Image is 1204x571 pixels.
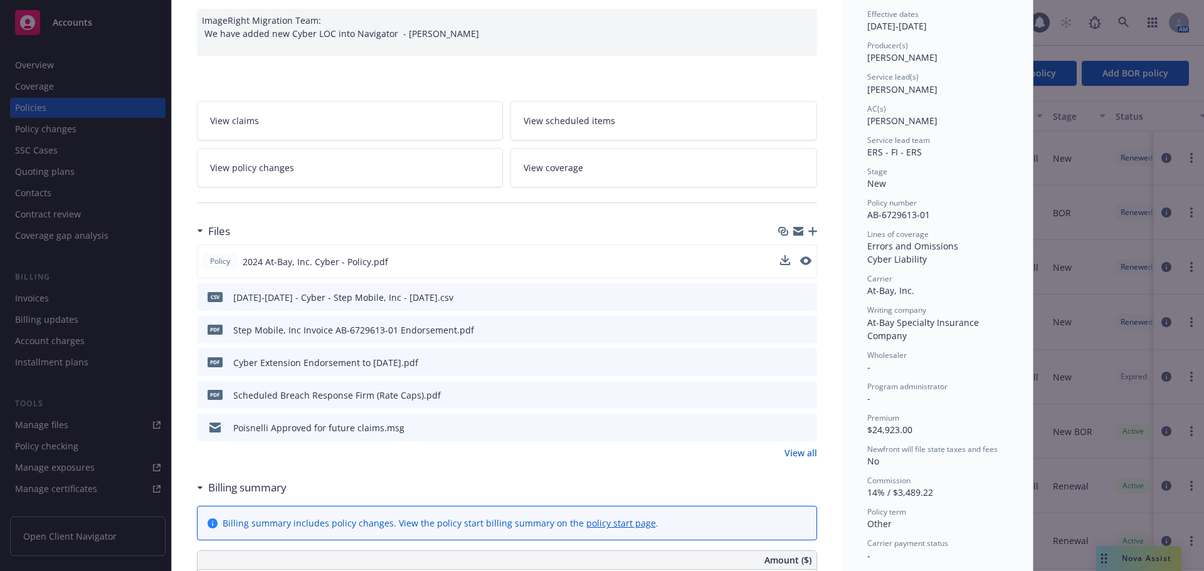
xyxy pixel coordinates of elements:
[510,101,817,140] a: View scheduled items
[780,255,790,268] button: download file
[867,424,912,436] span: $24,923.00
[867,455,879,467] span: No
[867,305,926,315] span: Writing company
[208,325,223,334] span: pdf
[210,114,259,127] span: View claims
[867,135,930,145] span: Service lead team
[801,323,812,337] button: preview file
[223,516,658,530] div: Billing summary includes policy changes. View the policy start billing summary on the .
[781,291,791,304] button: download file
[197,101,504,140] a: View claims
[867,285,914,296] span: At-Bay, Inc.
[867,412,899,423] span: Premium
[781,356,791,369] button: download file
[867,506,906,517] span: Policy term
[524,114,615,127] span: View scheduled items
[781,389,791,402] button: download file
[243,255,388,268] span: 2024 At-Bay, Inc. Cyber - Policy.pdf
[197,9,817,56] div: ImageRight Migration Team: We have added new Cyber LOC into Navigator - [PERSON_NAME]
[208,357,223,367] span: pdf
[867,444,998,454] span: Newfront will file state taxes and fees
[781,421,791,434] button: download file
[524,161,583,174] span: View coverage
[867,475,911,486] span: Commission
[867,239,1008,253] div: Errors and Omissions
[867,9,919,19] span: Effective dates
[867,166,887,177] span: Stage
[208,292,223,301] span: csv
[233,291,453,304] div: [DATE]-[DATE] - Cyber - Step Mobile, Inc - [DATE].csv
[233,421,404,434] div: Poisnelli Approved for future claims.msg
[801,356,812,369] button: preview file
[867,381,948,392] span: Program administrator
[867,197,917,208] span: Policy number
[233,323,474,337] div: Step Mobile, Inc Invoice AB-6729613-01 Endorsement.pdf
[867,350,907,360] span: Wholesaler
[867,40,908,51] span: Producer(s)
[800,256,811,265] button: preview file
[510,148,817,187] a: View coverage
[780,255,790,265] button: download file
[867,518,892,530] span: Other
[197,479,287,496] div: Billing summary
[867,273,892,284] span: Carrier
[801,421,812,434] button: preview file
[867,229,929,239] span: Lines of coverage
[867,253,1008,266] div: Cyber Liability
[801,291,812,304] button: preview file
[867,392,870,404] span: -
[867,538,948,548] span: Carrier payment status
[781,323,791,337] button: download file
[208,479,287,496] h3: Billing summary
[867,177,886,189] span: New
[867,209,930,221] span: AB-6729613-01
[208,390,223,399] span: pdf
[208,256,233,267] span: Policy
[764,553,811,567] span: Amount ($)
[586,517,656,529] a: policy start page
[197,223,230,239] div: Files
[800,255,811,268] button: preview file
[208,223,230,239] h3: Files
[867,103,886,114] span: AC(s)
[867,71,919,82] span: Service lead(s)
[210,161,294,174] span: View policy changes
[867,317,981,342] span: At-Bay Specialty Insurance Company
[867,146,922,158] span: ERS - FI - ERS
[867,115,937,127] span: [PERSON_NAME]
[801,389,812,402] button: preview file
[867,9,1008,33] div: [DATE] - [DATE]
[867,550,870,562] span: -
[784,446,817,459] a: View all
[233,389,441,402] div: Scheduled Breach Response Firm (Rate Caps).pdf
[867,51,937,63] span: [PERSON_NAME]
[233,356,418,369] div: Cyber Extension Endorsement to [DATE].pdf
[867,361,870,373] span: -
[197,148,504,187] a: View policy changes
[867,83,937,95] span: [PERSON_NAME]
[867,486,933,498] span: 14% / $3,489.22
